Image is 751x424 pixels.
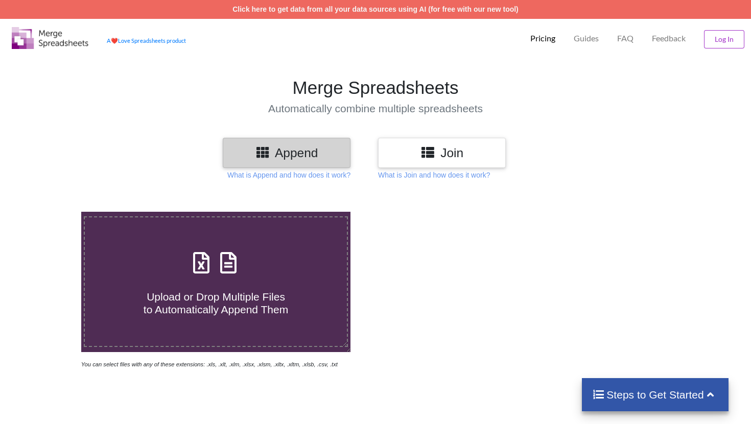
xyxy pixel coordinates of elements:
p: What is Append and how does it work? [227,170,350,180]
p: What is Join and how does it work? [378,170,490,180]
iframe: chat widget [10,383,43,414]
h4: Steps to Get Started [592,388,718,401]
span: Upload or Drop Multiple Files to Automatically Append Them [144,291,288,315]
h3: Join [386,145,498,160]
button: Log In [704,30,744,48]
p: Pricing [530,33,555,44]
span: heart [111,37,118,44]
a: Click here to get data from all your data sources using AI (for free with our new tool) [232,5,519,13]
span: Feedback [652,34,686,42]
h3: Append [230,145,343,160]
img: Logo.png [12,27,88,49]
p: Guides [574,33,599,44]
p: FAQ [617,33,633,44]
a: AheartLove Spreadsheets product [107,37,186,44]
i: You can select files with any of these extensions: .xls, .xlt, .xlm, .xlsx, .xlsm, .xltx, .xltm, ... [81,361,338,367]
